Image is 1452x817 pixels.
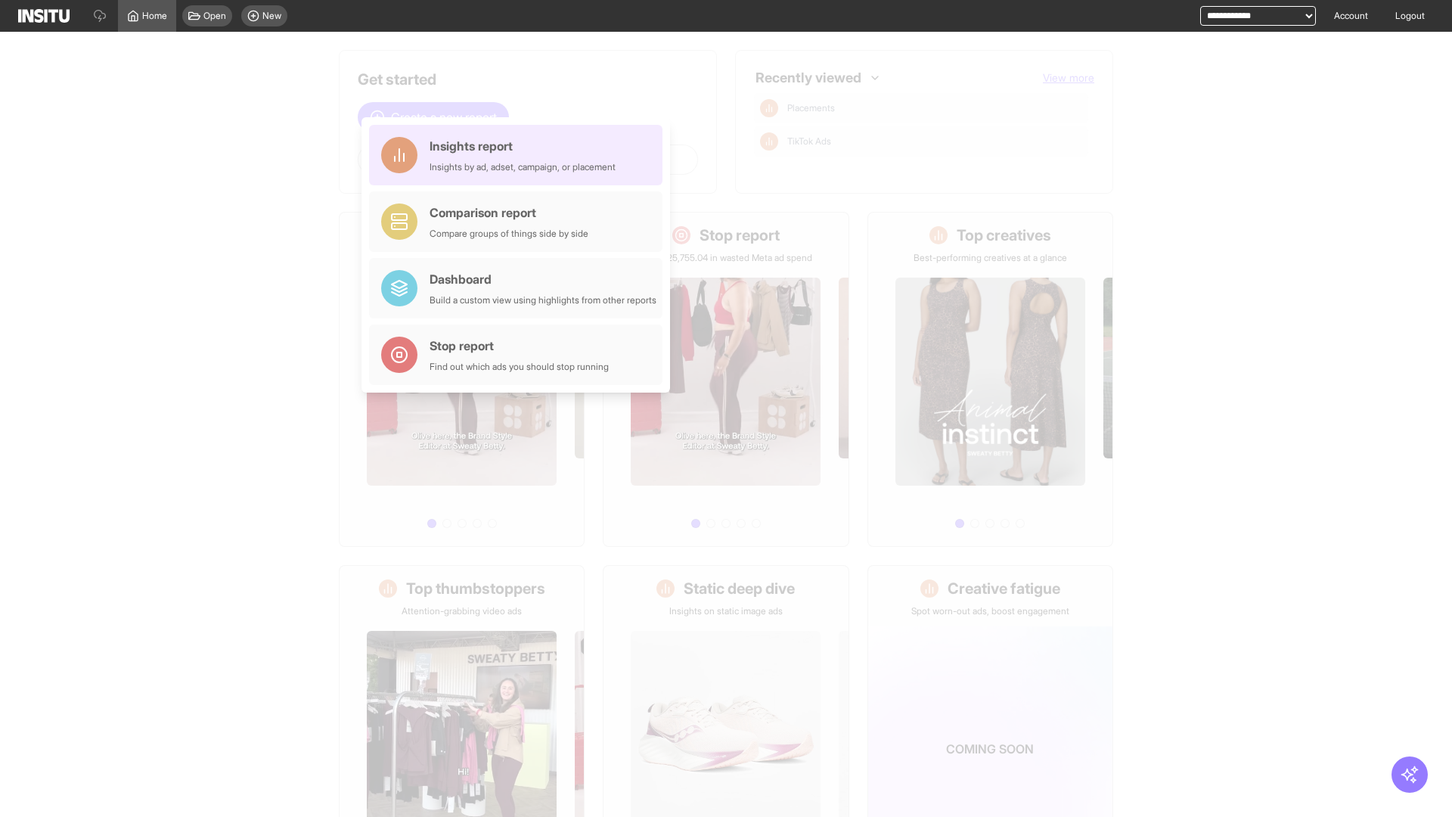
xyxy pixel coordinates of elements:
span: New [262,10,281,22]
div: Find out which ads you should stop running [430,361,609,373]
img: Logo [18,9,70,23]
div: Build a custom view using highlights from other reports [430,294,656,306]
div: Comparison report [430,203,588,222]
div: Insights by ad, adset, campaign, or placement [430,161,616,173]
div: Compare groups of things side by side [430,228,588,240]
div: Dashboard [430,270,656,288]
span: Open [203,10,226,22]
span: Home [142,10,167,22]
div: Stop report [430,337,609,355]
div: Insights report [430,137,616,155]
